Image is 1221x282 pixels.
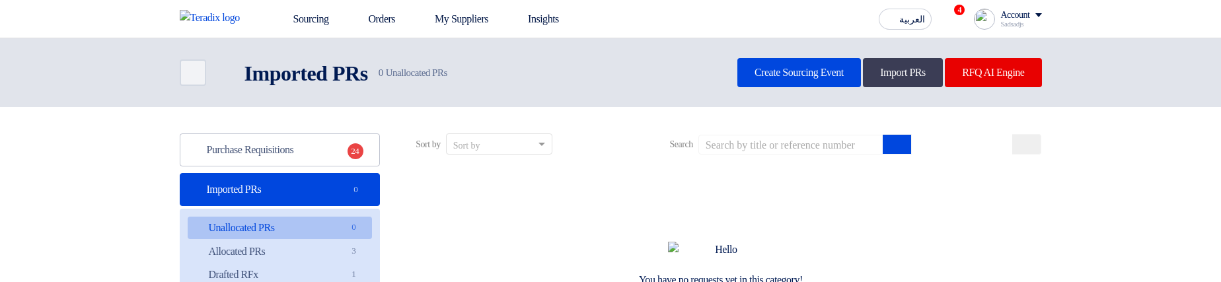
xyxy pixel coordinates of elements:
a: Allocated PRs [188,240,373,263]
span: 1 [346,267,361,281]
img: Teradix logo [180,10,248,26]
div: Sort by [453,139,480,153]
img: profile_test.png [974,9,995,30]
a: Unallocated PRs [188,217,373,239]
a: Purchase Requisitions24 [180,133,381,166]
span: العربية [899,15,925,24]
a: Imported PRs0 [180,173,381,206]
a: My Suppliers [406,5,499,34]
span: Search [670,137,693,151]
div: Account [1000,10,1029,21]
a: Insights [499,5,570,34]
a: Sourcing [264,5,340,34]
button: العربية [879,9,932,30]
a: Orders [339,5,406,34]
input: Search by title or reference number [698,135,883,155]
a: Create Sourcing Event [737,58,861,87]
span: 4 [954,5,965,15]
span: Unallocated PRs [379,65,447,81]
span: 24 [348,143,363,159]
img: Hello [668,242,774,258]
div: Sadsadjs [1000,20,1041,28]
span: Sort by [416,137,440,151]
a: Import PRs [863,58,943,87]
span: 0 [348,183,363,196]
h2: Imported PRs [244,60,368,87]
span: 0 [346,221,361,234]
span: 3 [346,244,361,258]
span: 0 [379,67,383,78]
a: RFQ AI Engine [945,58,1041,87]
